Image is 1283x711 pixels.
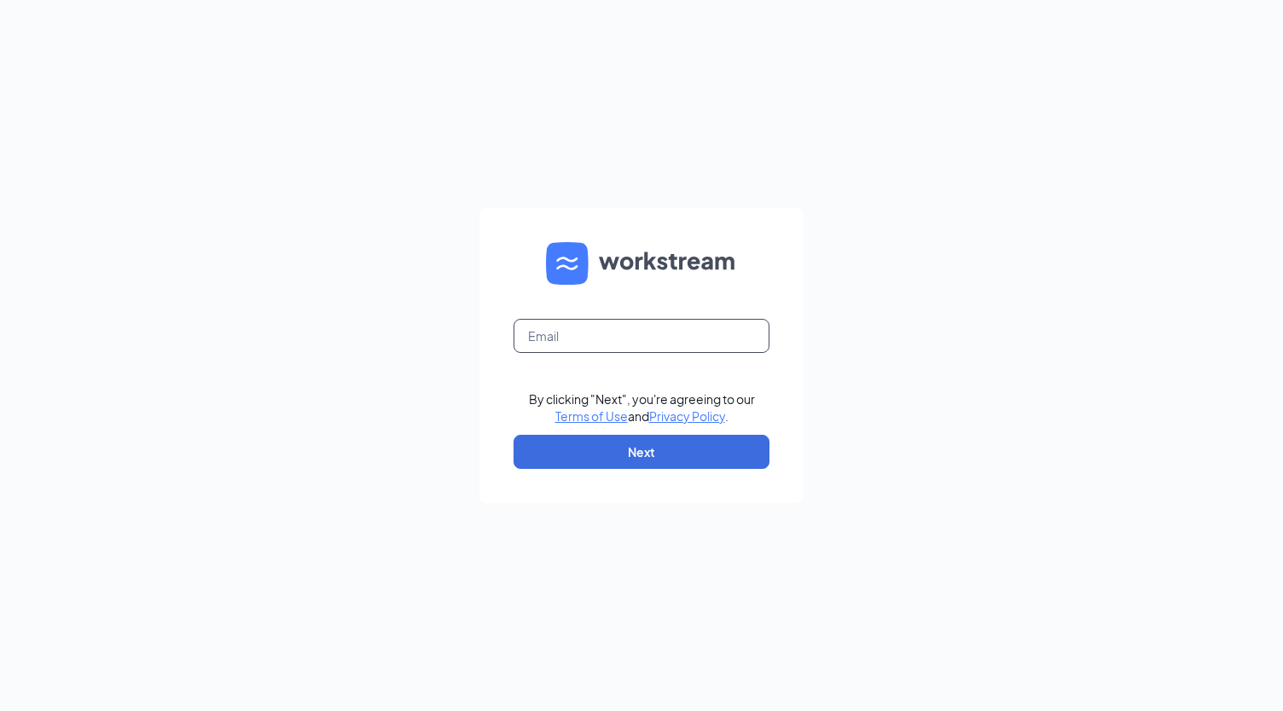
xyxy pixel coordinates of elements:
[649,408,725,424] a: Privacy Policy
[529,390,755,425] div: By clicking "Next", you're agreeing to our and .
[546,242,737,285] img: WS logo and Workstream text
[514,319,769,353] input: Email
[555,408,628,424] a: Terms of Use
[514,435,769,469] button: Next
